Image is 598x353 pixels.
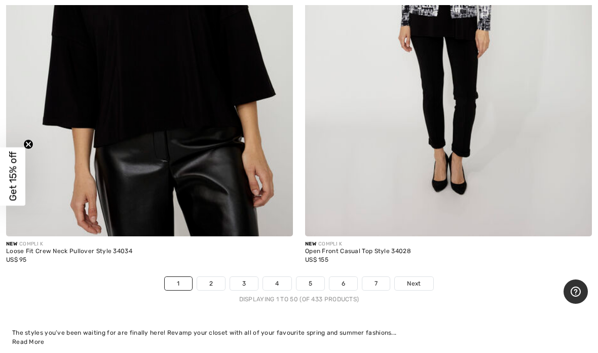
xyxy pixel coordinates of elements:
[329,277,357,290] a: 6
[12,338,45,345] span: Read More
[305,248,592,255] div: Open Front Casual Top Style 34028
[263,277,291,290] a: 4
[407,279,421,288] span: Next
[305,241,316,247] span: New
[305,256,328,263] span: US$ 155
[7,152,19,201] span: Get 15% off
[395,277,433,290] a: Next
[12,328,586,337] div: The styles you’ve been waiting for are finally here! Revamp your closet with all of your favourit...
[362,277,390,290] a: 7
[6,248,293,255] div: Loose Fit Crew Neck Pullover Style 34034
[564,279,588,305] iframe: Opens a widget where you can find more information
[230,277,258,290] a: 3
[197,277,225,290] a: 2
[165,277,192,290] a: 1
[296,277,324,290] a: 5
[6,240,293,248] div: COMPLI K
[23,139,33,150] button: Close teaser
[6,256,27,263] span: US$ 95
[305,240,592,248] div: COMPLI K
[6,241,17,247] span: New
